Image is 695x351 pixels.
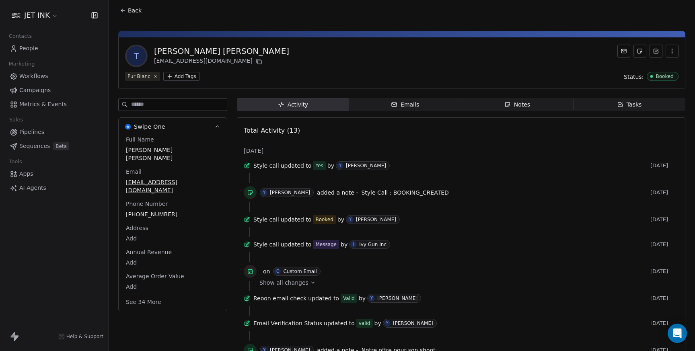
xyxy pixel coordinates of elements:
[121,295,166,309] button: See 34 More
[650,162,679,169] span: [DATE]
[617,101,642,109] div: Tasks
[10,8,60,22] button: JET INK
[19,44,38,53] span: People
[361,189,448,196] span: Style Call : BOOKING_CREATED
[124,224,150,232] span: Address
[126,259,220,267] span: Add
[650,268,679,275] span: [DATE]
[19,86,51,94] span: Campaigns
[270,190,310,195] div: [PERSON_NAME]
[6,167,102,181] a: Apps
[11,10,21,20] img: JET%20INK%20Metal.png
[19,128,44,136] span: Pipelines
[126,283,220,291] span: Add
[276,268,279,275] div: C
[126,210,220,218] span: [PHONE_NUMBER]
[115,3,146,18] button: Back
[253,162,279,170] span: Style call
[324,319,355,327] span: updated to
[327,162,334,170] span: by
[127,46,146,66] span: T
[374,319,381,327] span: by
[5,30,35,42] span: Contacts
[124,200,169,208] span: Phone Number
[283,269,317,274] div: Custom Email
[53,142,69,150] span: Beta
[315,240,337,248] div: Message
[244,147,263,155] span: [DATE]
[650,320,679,326] span: [DATE]
[308,294,339,302] span: updated to
[370,295,373,302] div: Y
[124,168,143,176] span: Email
[19,142,50,150] span: Sequences
[337,216,344,224] span: by
[6,125,102,139] a: Pipelines
[6,156,25,168] span: Tools
[154,57,289,66] div: [EMAIL_ADDRESS][DOMAIN_NAME]
[650,295,679,302] span: [DATE]
[263,267,270,275] span: on
[6,70,102,83] a: Workflows
[6,181,102,195] a: AI Agents
[253,216,279,224] span: Style call
[386,320,389,326] div: Y
[19,100,67,109] span: Metrics & Events
[154,45,289,57] div: [PERSON_NAME] [PERSON_NAME]
[281,216,312,224] span: updated to
[128,6,142,14] span: Back
[253,294,306,302] span: Reoon email check
[359,319,370,327] div: valid
[253,319,322,327] span: Email Verification Status
[356,217,396,222] div: [PERSON_NAME]
[244,127,300,134] span: Total Activity (13)
[6,114,27,126] span: Sales
[124,248,173,256] span: Annual Revenue
[6,42,102,55] a: People
[163,72,199,81] button: Add Tags
[359,294,366,302] span: by
[346,163,386,168] div: [PERSON_NAME]
[315,162,323,170] div: Yes
[391,101,419,109] div: Emails
[317,189,358,197] span: added a note -
[339,162,341,169] div: Y
[126,234,220,242] span: Add
[668,324,687,343] div: Open Intercom Messenger
[263,189,265,196] div: Y
[349,216,352,223] div: Y
[359,242,387,247] div: Ivy Gun Inc
[134,123,165,131] span: Swipe One
[58,333,103,340] a: Help & Support
[119,118,227,135] button: Swipe OneSwipe One
[125,124,131,129] img: Swipe One
[393,320,433,326] div: [PERSON_NAME]
[19,170,33,178] span: Apps
[127,73,150,80] div: Pur Blanc
[5,58,38,70] span: Marketing
[126,146,220,162] span: [PERSON_NAME] [PERSON_NAME]
[353,241,354,248] div: I
[281,162,312,170] span: updated to
[343,294,355,302] div: Valid
[341,240,347,248] span: by
[315,216,333,224] div: Booked
[253,240,279,248] span: Style call
[19,72,48,80] span: Workflows
[504,101,530,109] div: Notes
[66,333,103,340] span: Help & Support
[124,135,156,144] span: Full Name
[19,184,46,192] span: AI Agents
[124,272,186,280] span: Average Order Value
[656,74,674,79] div: Booked
[6,98,102,111] a: Metrics & Events
[6,84,102,97] a: Campaigns
[259,279,308,287] span: Show all changes
[377,296,417,301] div: [PERSON_NAME]
[259,279,673,287] a: Show all changes
[24,10,50,21] span: JET INK
[6,140,102,153] a: SequencesBeta
[281,240,312,248] span: updated to
[361,188,448,197] a: Style Call : BOOKING_CREATED
[119,135,227,311] div: Swipe OneSwipe One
